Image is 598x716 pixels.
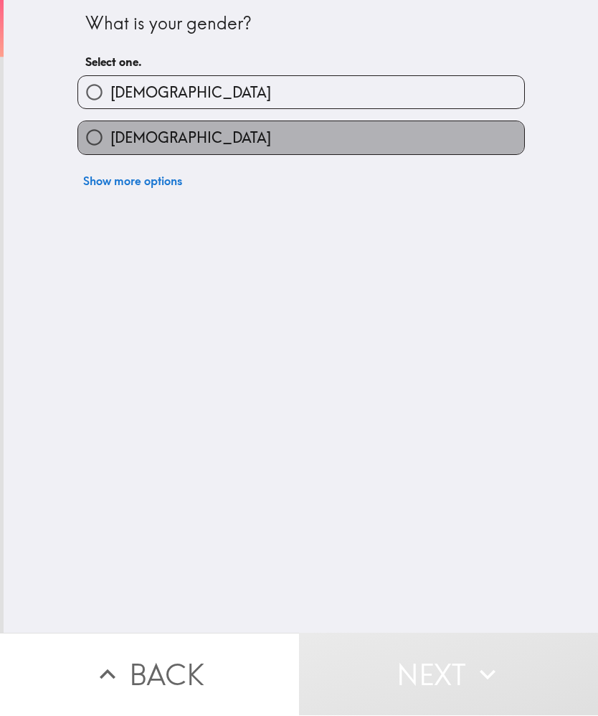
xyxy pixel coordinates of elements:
[85,55,517,70] h6: Select one.
[110,128,271,149] span: [DEMOGRAPHIC_DATA]
[299,633,598,716] button: Next
[78,77,524,109] button: [DEMOGRAPHIC_DATA]
[77,167,188,196] button: Show more options
[78,122,524,154] button: [DEMOGRAPHIC_DATA]
[110,83,271,103] span: [DEMOGRAPHIC_DATA]
[85,12,517,37] div: What is your gender?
